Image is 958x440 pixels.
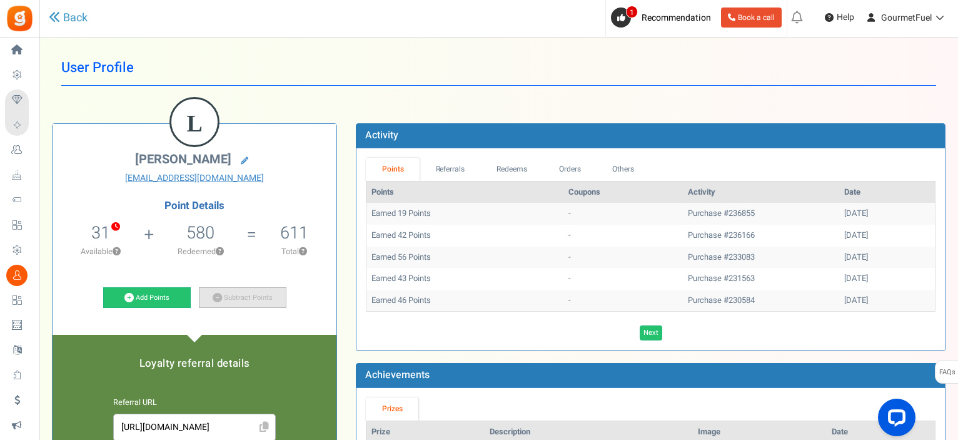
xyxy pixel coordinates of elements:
b: Achievements [365,367,430,382]
h6: Referral URL [113,399,276,407]
a: [EMAIL_ADDRESS][DOMAIN_NAME] [62,172,327,185]
p: Total [258,246,330,257]
h5: 611 [280,223,308,242]
h1: User Profile [61,50,936,86]
span: GourmetFuel [881,11,932,24]
a: 1 Recommendation [611,8,716,28]
th: Points [366,182,563,203]
figcaption: L [171,99,218,148]
button: ? [216,248,224,256]
div: [DATE] [844,208,930,220]
span: 1 [626,6,638,18]
a: Subtract Points [199,287,286,309]
a: Add Points [103,287,191,309]
span: [PERSON_NAME] [135,150,231,168]
td: Earned 42 Points [366,225,563,247]
a: Others [597,158,650,181]
td: Earned 19 Points [366,203,563,225]
span: Click to Copy [254,417,274,439]
td: Purchase #230584 [683,290,839,312]
a: Help [820,8,859,28]
a: Next [640,325,662,340]
a: Redeems [481,158,543,181]
span: FAQs [939,361,955,384]
td: Purchase #236166 [683,225,839,247]
img: Gratisfaction [6,4,34,33]
td: - [563,290,682,312]
td: Earned 43 Points [366,268,563,290]
p: Available [59,246,143,257]
td: Earned 46 Points [366,290,563,312]
span: 31 [91,220,110,245]
td: - [563,247,682,269]
th: Date [839,182,935,203]
td: Earned 56 Points [366,247,563,269]
th: Coupons [563,182,682,203]
a: Points [366,158,420,181]
td: Purchase #231563 [683,268,839,290]
div: [DATE] [844,230,930,242]
button: ? [299,248,307,256]
div: [DATE] [844,252,930,263]
th: Activity [683,182,839,203]
a: Referrals [420,158,481,181]
div: [DATE] [844,295,930,307]
h4: Point Details [53,200,336,212]
button: ? [113,248,121,256]
a: Book a call [721,8,782,28]
td: - [563,225,682,247]
h5: Loyalty referral details [65,358,324,369]
h5: 580 [186,223,214,242]
td: - [563,268,682,290]
td: Purchase #233083 [683,247,839,269]
p: Redeemed [155,246,245,257]
span: Help [834,11,854,24]
b: Activity [365,128,398,143]
a: Prizes [366,397,418,421]
a: Orders [543,158,597,181]
span: Recommendation [642,11,711,24]
td: - [563,203,682,225]
td: Purchase #236855 [683,203,839,225]
div: [DATE] [844,273,930,285]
